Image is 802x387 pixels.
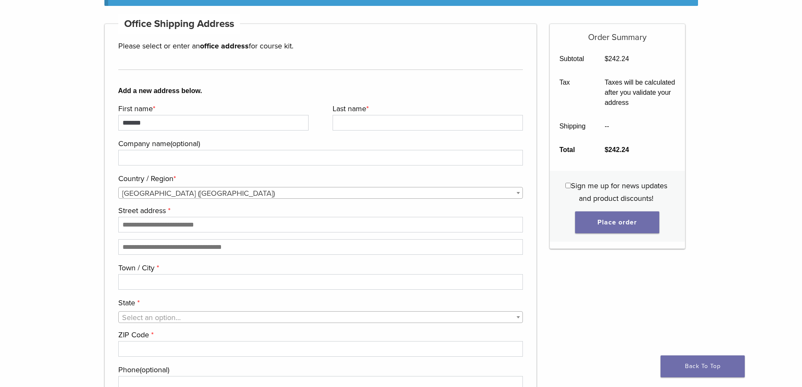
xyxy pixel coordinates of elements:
span: Country / Region [118,187,523,199]
label: Company name [118,137,521,150]
label: ZIP Code [118,328,521,341]
h5: Order Summary [550,24,685,43]
span: (optional) [171,139,200,148]
span: Sign me up for news updates and product discounts! [571,181,667,203]
input: Sign me up for news updates and product discounts! [565,183,571,188]
span: -- [605,123,609,130]
label: Street address [118,204,521,217]
p: Please select or enter an for course kit. [118,40,523,52]
th: Total [550,138,595,162]
label: State [118,296,521,309]
span: United States (US) [119,187,523,199]
button: Place order [575,211,659,233]
span: $ [605,55,608,62]
a: Back To Top [661,355,745,377]
span: Select an option… [122,313,181,322]
strong: office address [200,41,249,51]
h4: Office Shipping Address [118,14,240,34]
span: State [118,311,523,323]
label: Country / Region [118,172,521,185]
label: Town / City [118,262,521,274]
th: Subtotal [550,47,595,71]
span: $ [605,146,608,153]
td: Taxes will be calculated after you validate your address [595,71,685,115]
span: (optional) [140,365,169,374]
bdi: 242.24 [605,146,629,153]
th: Tax [550,71,595,115]
bdi: 242.24 [605,55,629,62]
label: Phone [118,363,521,376]
th: Shipping [550,115,595,138]
b: Add a new address below. [118,86,523,96]
label: Last name [333,102,521,115]
label: First name [118,102,306,115]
